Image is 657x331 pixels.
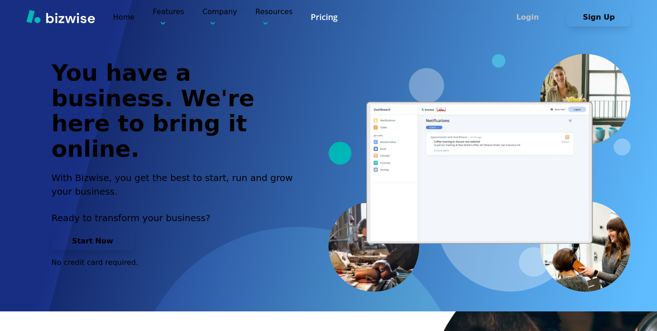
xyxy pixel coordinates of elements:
p: Features [153,6,184,28]
a: Home [113,13,135,21]
button: Login [495,8,559,26]
a: Sign Up [567,13,631,21]
a: Start Now [52,237,134,245]
p: Company [203,6,237,28]
img: Bizwise Logo [26,10,95,23]
a: Pricing [311,11,338,23]
p: Resources [255,6,293,28]
h2: With Bizwise, you get the best to start, run and grow your business. [52,171,303,198]
button: Start Now [52,232,134,250]
p: Ready to transform your business? [52,211,303,225]
p: No credit card required. [52,258,303,268]
button: Sign Up [567,8,631,26]
h1: You have a business. We're here to bring it online. [52,61,303,162]
a: Login [495,13,567,21]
